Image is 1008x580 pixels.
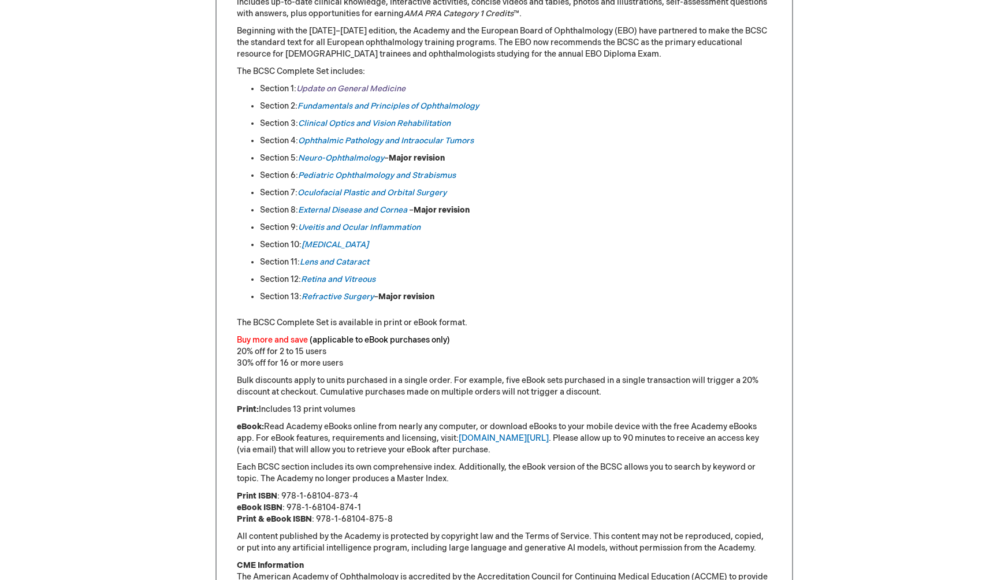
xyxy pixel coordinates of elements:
[237,25,772,60] p: Beginning with the [DATE]–[DATE] edition, the Academy and the European Board of Ophthalmology (EB...
[237,491,277,501] strong: Print ISBN
[300,257,369,267] a: Lens and Cataract
[260,205,772,216] li: Section 8: –
[298,205,407,215] a: External Disease and Cornea
[237,335,308,345] font: Buy more and save
[237,490,772,525] p: : 978-1-68104-873-4 : 978-1-68104-874-1 : 978-1-68104-875-8
[237,422,264,432] strong: eBook:
[260,222,772,233] li: Section 9:
[298,222,421,232] a: Uveitis and Ocular Inflammation
[260,135,772,147] li: Section 4:
[260,101,772,112] li: Section 2:
[237,514,312,524] strong: Print & eBook ISBN
[301,274,375,284] a: Retina and Vitreous
[260,239,772,251] li: Section 10:
[378,292,434,302] strong: Major revision
[260,153,772,164] li: Section 5: –
[260,274,772,285] li: Section 12:
[237,404,772,415] p: Includes 13 print volumes
[260,170,772,181] li: Section 6:
[414,205,470,215] strong: Major revision
[237,560,304,570] strong: CME Information
[260,256,772,268] li: Section 11:
[260,187,772,199] li: Section 7:
[302,240,369,250] a: [MEDICAL_DATA]
[302,292,374,302] a: Refractive Surgery
[237,503,282,512] strong: eBook ISBN
[297,101,479,111] a: Fundamentals and Principles of Ophthalmology
[237,531,772,554] p: All content published by the Academy is protected by copyright law and the Terms of Service. This...
[237,421,772,456] p: Read Academy eBooks online from nearly any computer, or download eBooks to your mobile device wit...
[237,375,772,398] p: Bulk discounts apply to units purchased in a single order. For example, five eBook sets purchased...
[237,404,259,414] strong: Print:
[298,118,451,128] a: Clinical Optics and Vision Rehabilitation
[297,188,447,198] a: Oculofacial Plastic and Orbital Surgery
[237,317,772,329] p: The BCSC Complete Set is available in print or eBook format.
[237,66,772,77] p: The BCSC Complete Set includes:
[459,433,549,443] a: [DOMAIN_NAME][URL]
[404,9,514,18] em: AMA PRA Category 1 Credits
[260,291,772,303] li: Section 13: –
[237,334,772,369] p: 20% off for 2 to 15 users 30% off for 16 or more users
[296,84,406,94] a: Update on General Medicine
[310,335,450,345] font: (applicable to eBook purchases only)
[260,118,772,129] li: Section 3:
[298,170,456,180] a: Pediatric Ophthalmology and Strabismus
[298,136,474,146] a: Ophthalmic Pathology and Intraocular Tumors
[237,462,772,485] p: Each BCSC section includes its own comprehensive index. Additionally, the eBook version of the BC...
[260,83,772,95] li: Section 1:
[389,153,445,163] strong: Major revision
[298,153,384,163] a: Neuro-Ophthalmology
